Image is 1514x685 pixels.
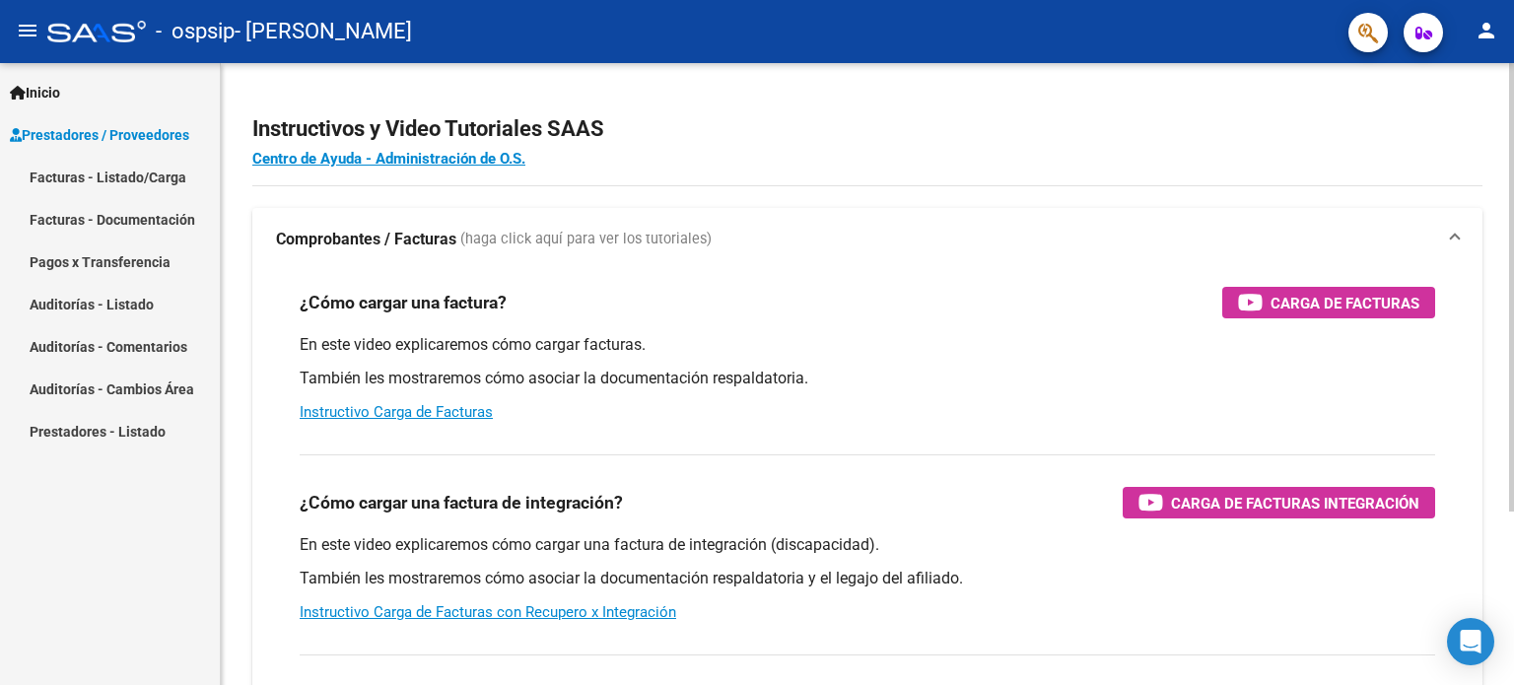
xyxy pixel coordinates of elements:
mat-icon: person [1475,19,1498,42]
h3: ¿Cómo cargar una factura? [300,289,507,316]
button: Carga de Facturas [1222,287,1435,318]
a: Instructivo Carga de Facturas con Recupero x Integración [300,603,676,621]
span: Prestadores / Proveedores [10,124,189,146]
span: - [PERSON_NAME] [235,10,412,53]
p: También les mostraremos cómo asociar la documentación respaldatoria. [300,368,1435,389]
span: Inicio [10,82,60,103]
mat-icon: menu [16,19,39,42]
button: Carga de Facturas Integración [1123,487,1435,518]
span: (haga click aquí para ver los tutoriales) [460,229,712,250]
div: Open Intercom Messenger [1447,618,1494,665]
p: En este video explicaremos cómo cargar facturas. [300,334,1435,356]
p: En este video explicaremos cómo cargar una factura de integración (discapacidad). [300,534,1435,556]
h3: ¿Cómo cargar una factura de integración? [300,489,623,516]
a: Centro de Ayuda - Administración de O.S. [252,150,525,168]
h2: Instructivos y Video Tutoriales SAAS [252,110,1482,148]
strong: Comprobantes / Facturas [276,229,456,250]
a: Instructivo Carga de Facturas [300,403,493,421]
p: También les mostraremos cómo asociar la documentación respaldatoria y el legajo del afiliado. [300,568,1435,589]
span: Carga de Facturas [1271,291,1419,315]
span: Carga de Facturas Integración [1171,491,1419,515]
mat-expansion-panel-header: Comprobantes / Facturas (haga click aquí para ver los tutoriales) [252,208,1482,271]
span: - ospsip [156,10,235,53]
